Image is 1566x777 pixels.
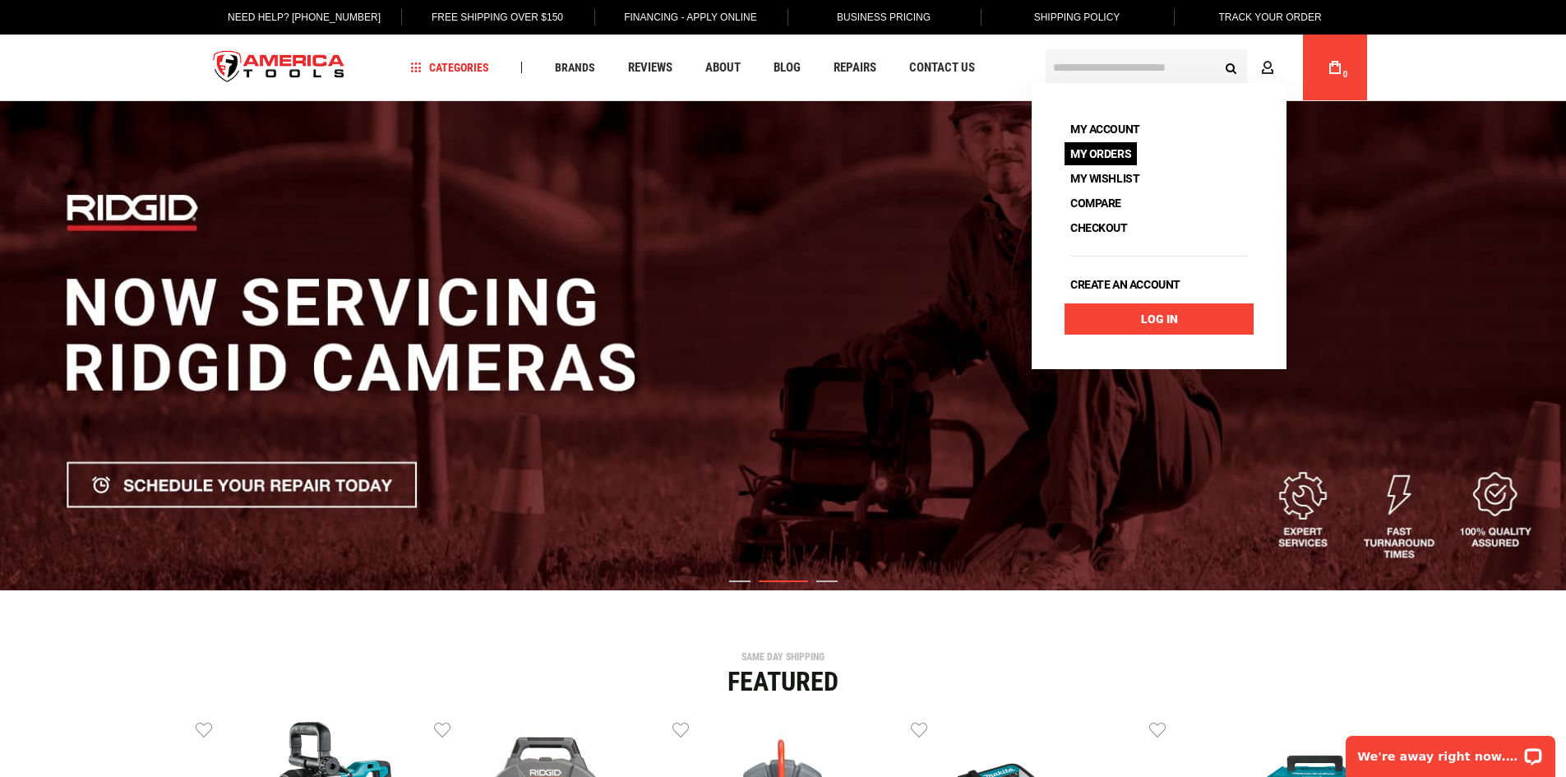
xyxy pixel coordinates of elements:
a: Contact Us [902,57,982,79]
span: Categories [410,62,489,73]
img: America Tools [200,37,359,99]
a: My Wishlist [1065,167,1145,190]
span: Shipping Policy [1034,12,1120,23]
span: Contact Us [909,62,975,74]
span: Blog [774,62,801,74]
div: Featured [196,668,1371,695]
a: Create an account [1065,273,1186,296]
a: Brands [547,57,603,79]
a: Log In [1065,303,1254,335]
a: My Account [1065,118,1146,141]
button: Search [1216,52,1247,83]
a: Checkout [1065,216,1134,239]
a: Repairs [826,57,884,79]
span: About [705,62,741,74]
a: Reviews [621,57,680,79]
a: My Orders [1065,142,1137,165]
span: Repairs [834,62,876,74]
a: Blog [766,57,808,79]
a: About [698,57,748,79]
div: SAME DAY SHIPPING [196,652,1371,662]
span: Reviews [628,62,672,74]
span: Brands [555,62,595,73]
a: Compare [1065,192,1127,215]
a: 0 [1319,35,1351,100]
a: store logo [200,37,359,99]
span: 0 [1343,70,1348,79]
a: Categories [403,57,497,79]
iframe: LiveChat chat widget [1335,725,1566,777]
